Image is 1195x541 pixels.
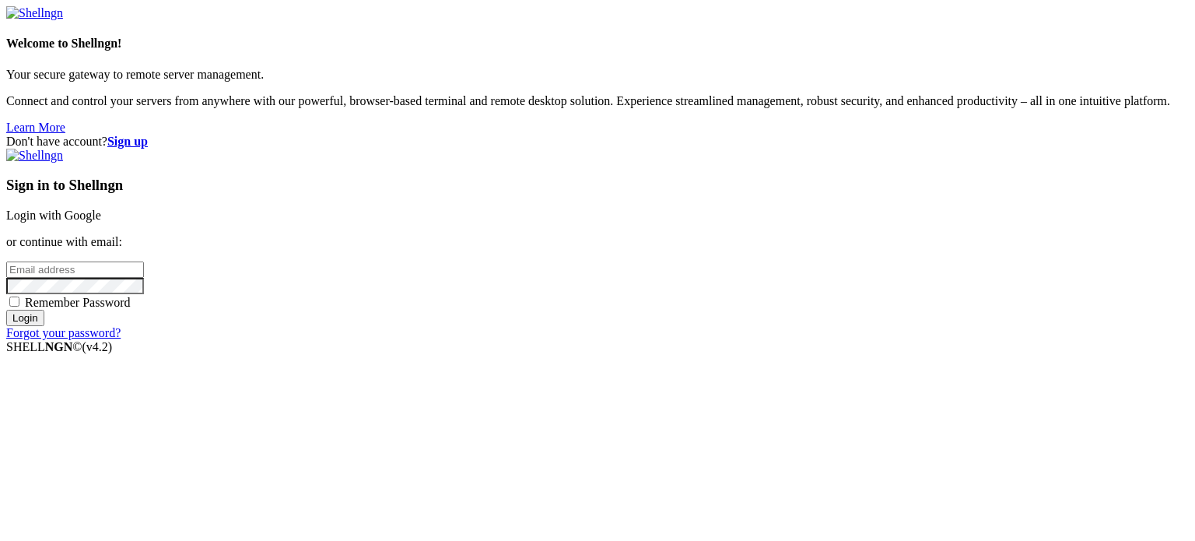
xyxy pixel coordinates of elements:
[82,340,113,353] span: 4.2.0
[6,177,1189,194] h3: Sign in to Shellngn
[6,6,63,20] img: Shellngn
[6,235,1189,249] p: or continue with email:
[6,310,44,326] input: Login
[45,340,73,353] b: NGN
[6,135,1189,149] div: Don't have account?
[6,262,144,278] input: Email address
[6,149,63,163] img: Shellngn
[9,297,19,307] input: Remember Password
[6,340,112,353] span: SHELL ©
[6,121,65,134] a: Learn More
[25,296,131,309] span: Remember Password
[6,326,121,339] a: Forgot your password?
[107,135,148,148] a: Sign up
[6,37,1189,51] h4: Welcome to Shellngn!
[6,209,101,222] a: Login with Google
[6,68,1189,82] p: Your secure gateway to remote server management.
[6,94,1189,108] p: Connect and control your servers from anywhere with our powerful, browser-based terminal and remo...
